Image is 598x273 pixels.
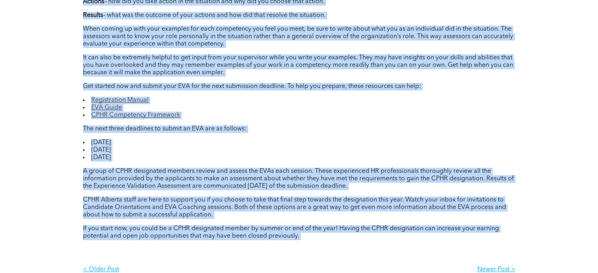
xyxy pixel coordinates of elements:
li: [DATE] [83,147,515,154]
p: – what was the outcome of your actions and how did that resolve the situation. [83,12,515,19]
a: Registration Manual [91,97,149,103]
p: If you start now, you could be a CPHR designated member by summer or end of the year! Having the ... [83,225,515,240]
p: It can also be extremely helpful to get input from your supervisor while you write your examples.... [83,54,515,77]
li: [DATE] [83,154,515,161]
p: Get started now and submit your EVA for the next submission deadline. To help you prepare, these ... [83,83,515,90]
b: Results [83,12,103,18]
p: CPHR Alberta staff are here to support you if you choose to take that final step towards the desi... [83,196,515,219]
p: The next three deadlines to submit an EVA are as follows: [83,125,515,133]
p: A group of CPHR designated members review and assess the EVAs each session. These experienced HR ... [83,168,515,190]
a: EVA Guide [91,104,122,111]
p: When coming up with your examples for each competency you feel you meet, be sure to write about w... [83,26,515,48]
li: [DATE] [83,139,515,147]
a: CPHR Competency Framework [91,112,180,118]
